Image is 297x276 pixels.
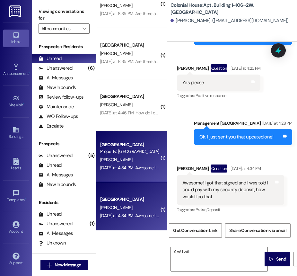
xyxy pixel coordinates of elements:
[169,223,222,238] button: Get Conversation Link
[3,251,29,268] a: Support
[25,197,26,201] span: •
[100,11,214,16] div: [DATE] at 8:35 PM: Are there any storage space still available?
[261,120,292,127] div: [DATE] at 4:28 PM
[39,6,90,23] label: Viewing conversations for
[177,91,260,100] div: Tagged as:
[206,207,220,212] span: Deposit
[39,152,73,159] div: Unanswered
[177,64,260,75] div: [PERSON_NAME]
[39,211,62,218] div: Unread
[100,141,160,148] div: [GEOGRAPHIC_DATA]
[211,165,228,173] div: Question
[229,227,286,234] span: Share Conversation via email
[83,26,86,31] i: 
[3,156,29,173] a: Leads
[100,50,132,56] span: [PERSON_NAME]
[32,43,96,50] div: Prospects + Residents
[32,199,96,206] div: Residents
[100,42,160,49] div: [GEOGRAPHIC_DATA]
[199,134,273,140] div: Ok, I just sent you that updated one!
[32,140,96,147] div: Prospects
[194,120,292,129] div: Management [GEOGRAPHIC_DATA]
[100,58,214,64] div: [DATE] at 8:35 PM: Are there any storage space still available?
[196,207,206,212] span: Praise ,
[39,162,62,169] div: Unread
[100,196,160,203] div: [GEOGRAPHIC_DATA]
[229,165,261,172] div: [DATE] at 4:34 PM
[39,113,78,120] div: WO Follow-ups
[170,17,289,24] div: [PERSON_NAME]. ([EMAIL_ADDRESS][DOMAIN_NAME])
[177,165,284,175] div: [PERSON_NAME]
[39,84,76,91] div: New Inbounds
[87,151,96,161] div: (5)
[173,227,217,234] span: Get Conversation Link
[100,3,132,8] span: [PERSON_NAME]
[177,205,284,214] div: Tagged as:
[39,94,83,101] div: Review follow-ups
[276,256,286,263] span: Send
[39,240,66,246] div: Unknown
[3,219,29,236] a: Account
[39,172,73,178] div: All Messages
[40,260,88,270] button: New Message
[29,70,30,75] span: •
[39,103,74,110] div: Maintenance
[211,64,228,72] div: Question
[182,180,274,200] div: Awesome! I got that signed and I was told I could pay with my security deposit, how would I do that
[229,65,260,72] div: [DATE] at 4:25 PM
[9,5,22,17] img: ResiDesk Logo
[170,2,297,16] b: Colonial House: Apt. Building 1~106~2W, [GEOGRAPHIC_DATA]
[3,124,29,142] a: Buildings
[41,23,79,34] input: All communities
[39,181,76,188] div: New Inbounds
[182,79,204,86] div: Yes please
[265,252,290,266] button: Send
[39,220,73,227] div: Unanswered
[39,65,73,72] div: Unanswered
[225,223,291,238] button: Share Conversation via email
[100,157,132,163] span: [PERSON_NAME]
[39,55,62,62] div: Unread
[100,102,132,108] span: [PERSON_NAME]
[23,102,24,106] span: •
[100,110,213,116] div: [DATE] at 4:46 PM: How do I connect to Wi-Fi in the housing?
[39,123,64,129] div: Escalate
[100,148,160,155] div: Property: [GEOGRAPHIC_DATA]
[269,257,274,262] i: 
[88,219,96,229] div: (1)
[3,30,29,47] a: Inbox
[39,230,73,237] div: All Messages
[39,75,73,81] div: All Messages
[100,205,132,210] span: [PERSON_NAME]
[3,93,29,110] a: Site Visit •
[3,188,29,205] a: Templates •
[55,262,81,268] span: New Message
[196,93,226,98] span: Positive response
[47,263,52,268] i: 
[100,93,160,100] div: [GEOGRAPHIC_DATA]
[171,247,267,271] textarea: Yes! I will
[86,63,96,73] div: (6)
